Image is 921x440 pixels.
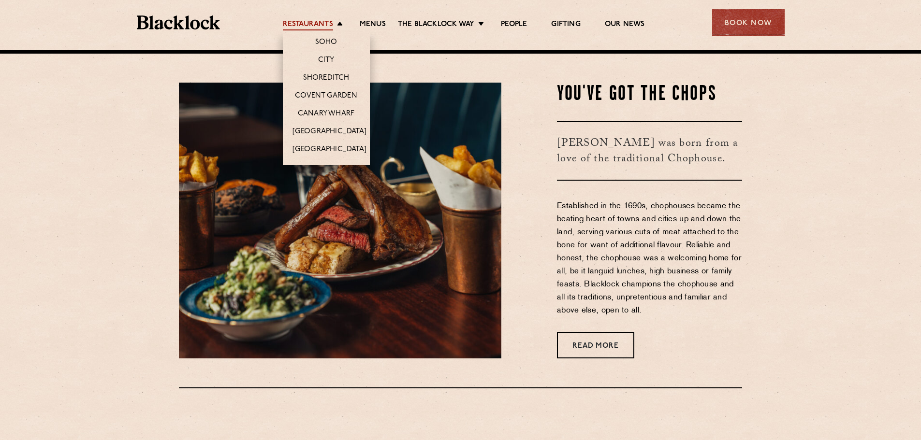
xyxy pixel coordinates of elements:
p: Established in the 1690s, chophouses became the beating heart of towns and cities up and down the... [557,200,742,317]
a: Read More [557,332,634,358]
a: Our News [605,20,645,30]
a: Menus [360,20,386,30]
a: City [318,56,335,66]
a: Canary Wharf [298,109,354,120]
img: BL_Textured_Logo-footer-cropped.svg [137,15,220,29]
h2: You've Got The Chops [557,83,742,107]
a: Gifting [551,20,580,30]
a: Soho [315,38,337,48]
h3: [PERSON_NAME] was born from a love of the traditional Chophouse. [557,121,742,181]
a: [GEOGRAPHIC_DATA] [292,127,366,138]
div: Book Now [712,9,785,36]
a: [GEOGRAPHIC_DATA] [292,145,366,156]
a: Covent Garden [295,91,357,102]
a: Restaurants [283,20,333,30]
a: The Blacklock Way [398,20,474,30]
a: Shoreditch [303,73,350,84]
a: People [501,20,527,30]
